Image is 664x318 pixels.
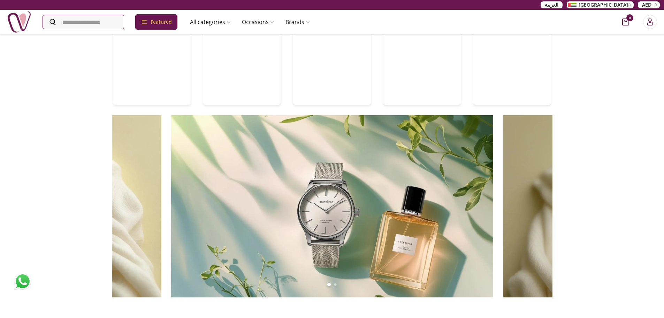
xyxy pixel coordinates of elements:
span: [GEOGRAPHIC_DATA] [579,1,628,8]
a: Card Thumbnail [293,27,371,106]
span: العربية [545,1,558,8]
a: Brands [280,15,315,29]
a: Card Thumbnail [203,27,281,106]
button: Login [643,15,657,29]
a: Occasions [236,15,280,29]
span: 0 [626,14,633,21]
input: Search [43,15,124,29]
button: cart-button [622,19,629,25]
a: Card Thumbnail [113,27,191,106]
span: AED [642,1,651,8]
img: Nigwa-uae-gifts [7,10,31,34]
button: AED [638,1,660,8]
img: summer collection [171,115,493,297]
a: Card Thumbnail [473,27,551,106]
button: [GEOGRAPHIC_DATA] [567,1,634,8]
div: Featured [135,14,177,30]
a: Card Thumbnail [383,27,461,106]
img: whatsapp [14,273,31,290]
a: All categories [184,15,236,29]
img: Arabic_dztd3n.png [568,3,577,7]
